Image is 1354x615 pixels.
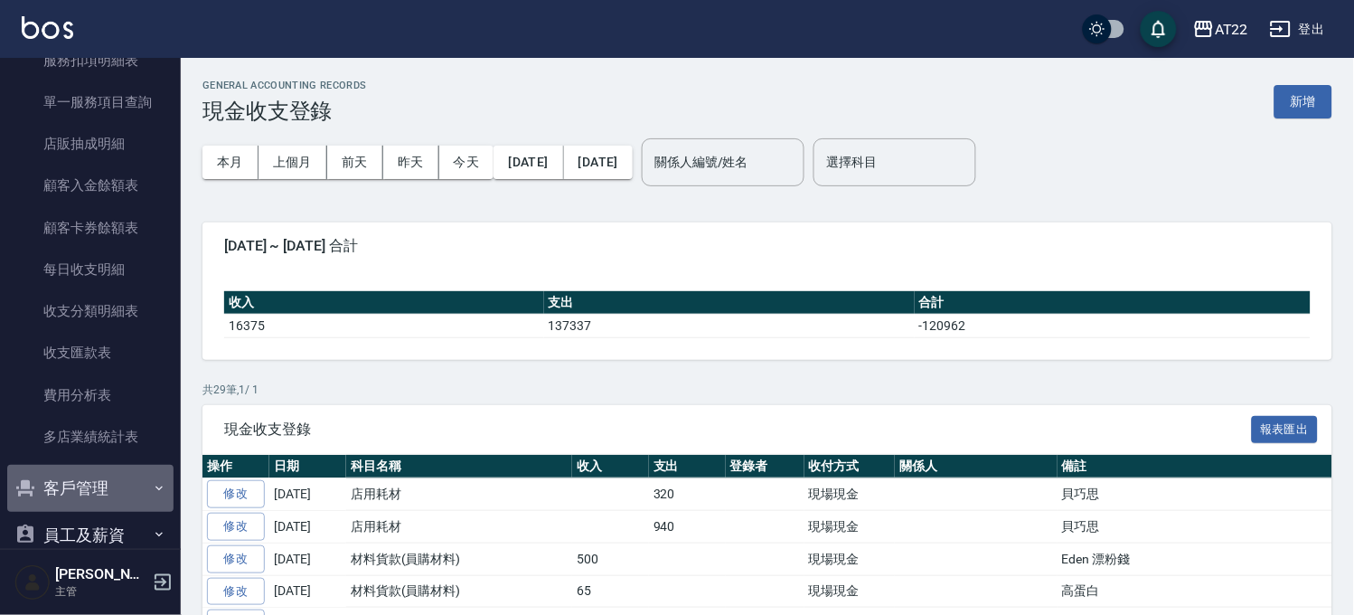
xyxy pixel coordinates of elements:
button: 今天 [439,146,494,179]
p: 主管 [55,583,147,600]
th: 收付方式 [804,455,896,478]
a: 新增 [1274,92,1332,109]
th: 操作 [202,455,269,478]
td: 材料貨款(員購材料) [346,575,572,608]
a: 報表匯出 [1252,420,1319,437]
td: 500 [572,543,649,575]
td: [DATE] [269,511,346,544]
td: 材料貨款(員購材料) [346,543,572,575]
div: AT22 [1215,18,1248,41]
a: 服務扣項明細表 [7,40,174,81]
td: [DATE] [269,575,346,608]
button: [DATE] [564,146,633,179]
td: 現場現金 [804,478,896,511]
a: 店販抽成明細 [7,123,174,165]
td: 現場現金 [804,511,896,544]
td: -120962 [915,314,1311,337]
button: 前天 [327,146,383,179]
th: 收入 [224,291,544,315]
button: AT22 [1186,11,1255,48]
td: [DATE] [269,543,346,575]
img: Person [14,564,51,601]
button: 新增 [1274,85,1332,118]
td: 店用耗材 [346,511,572,544]
td: 16375 [224,314,544,337]
button: 昨天 [383,146,439,179]
p: 共 29 筆, 1 / 1 [202,382,1332,398]
th: 關係人 [895,455,1057,478]
th: 登錄者 [726,455,804,478]
th: 合計 [915,291,1311,315]
button: 員工及薪資 [7,512,174,559]
button: 報表匯出 [1252,416,1319,444]
a: 費用分析表 [7,374,174,416]
td: 店用耗材 [346,478,572,511]
h3: 現金收支登錄 [202,99,367,124]
th: 日期 [269,455,346,478]
a: 收支分類明細表 [7,290,174,332]
th: 科目名稱 [346,455,572,478]
th: 收入 [572,455,649,478]
a: 多店業績統計表 [7,416,174,458]
a: 收支匯款表 [7,332,174,374]
th: 支出 [544,291,915,315]
a: 單一服務項目查詢 [7,81,174,123]
span: [DATE] ~ [DATE] 合計 [224,237,1311,255]
a: 修改 [207,513,265,541]
a: 修改 [207,480,265,508]
button: 本月 [202,146,259,179]
h2: GENERAL ACCOUNTING RECORDS [202,80,367,91]
td: 現場現金 [804,543,896,575]
th: 支出 [649,455,726,478]
a: 每日收支明細 [7,249,174,290]
td: 65 [572,575,649,608]
button: 登出 [1263,13,1332,46]
a: 修改 [207,578,265,606]
button: [DATE] [494,146,563,179]
span: 現金收支登錄 [224,421,1252,439]
h5: [PERSON_NAME] [55,565,147,583]
td: 現場現金 [804,575,896,608]
button: save [1141,11,1177,47]
td: 940 [649,511,726,544]
td: [DATE] [269,478,346,511]
img: Logo [22,16,73,39]
td: 137337 [544,314,915,337]
a: 修改 [207,545,265,573]
a: 顧客入金餘額表 [7,165,174,206]
button: 客戶管理 [7,465,174,512]
a: 顧客卡券餘額表 [7,207,174,249]
td: 320 [649,478,726,511]
button: 上個月 [259,146,327,179]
